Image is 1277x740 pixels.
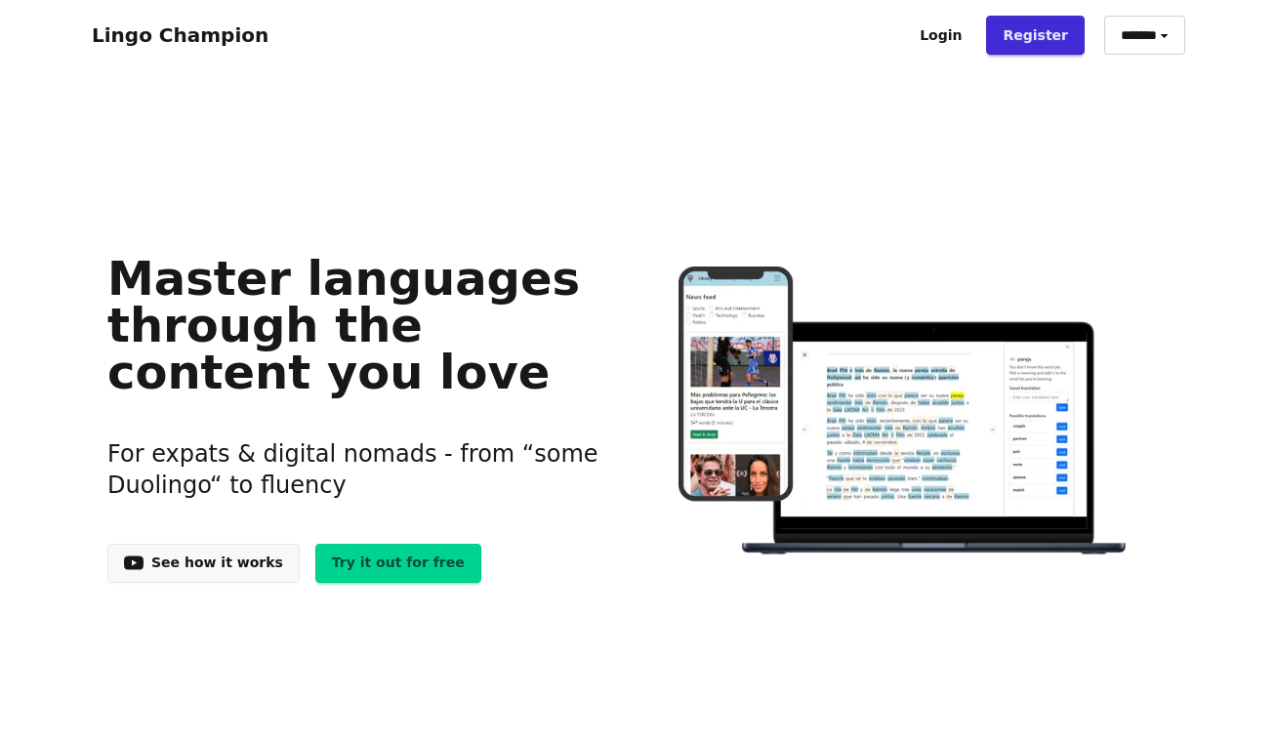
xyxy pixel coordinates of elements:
[639,267,1170,558] img: Learn languages online
[903,16,978,55] a: Login
[92,23,268,47] a: Lingo Champion
[107,415,608,524] h3: For expats & digital nomads - from “some Duolingo“ to fluency
[107,544,300,583] a: See how it works
[986,16,1085,55] a: Register
[315,544,481,583] a: Try it out for free
[107,255,608,395] h1: Master languages through the content you love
